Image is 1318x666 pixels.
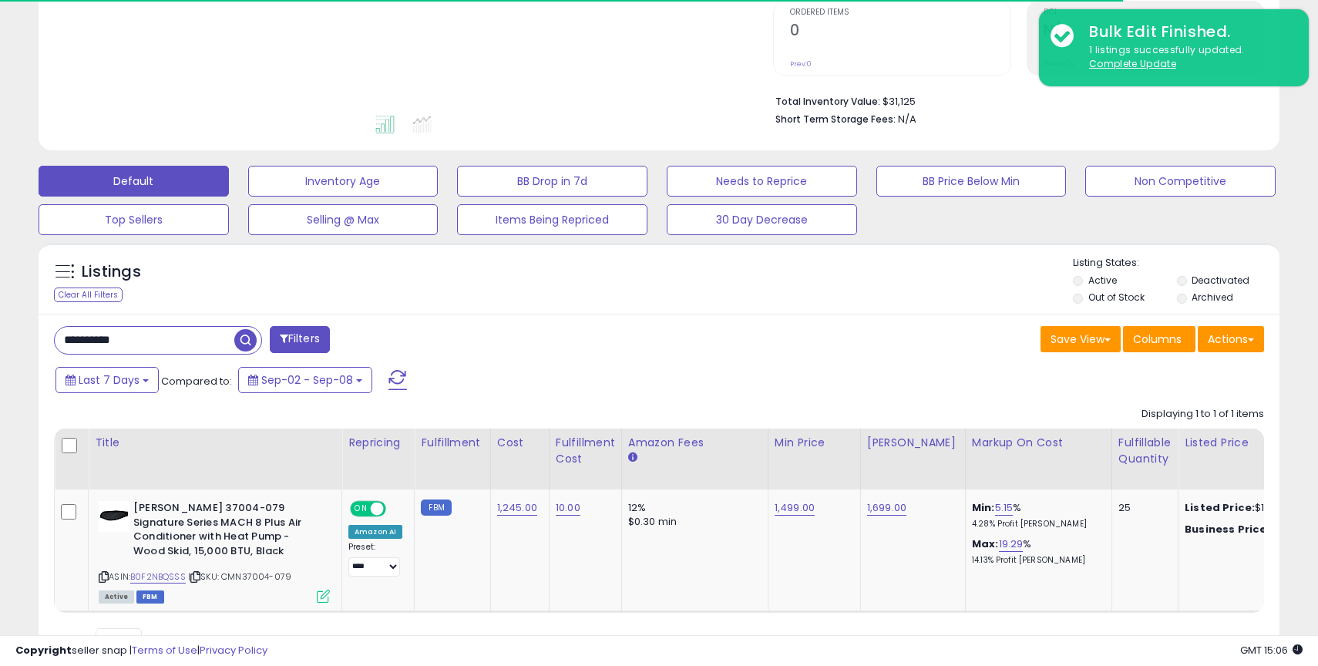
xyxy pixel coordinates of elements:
[1240,643,1303,658] span: 2025-09-16 15:06 GMT
[95,435,335,451] div: Title
[82,261,141,283] h5: Listings
[667,166,857,197] button: Needs to Reprice
[995,500,1014,516] a: 5.15
[1123,326,1195,352] button: Columns
[132,643,197,658] a: Terms of Use
[457,204,647,235] button: Items Being Repriced
[161,374,232,388] span: Compared to:
[972,435,1105,451] div: Markup on Cost
[965,429,1111,489] th: The percentage added to the cost of goods (COGS) that forms the calculator for Min & Max prices.
[790,59,812,69] small: Prev: 0
[39,166,229,197] button: Default
[348,525,402,539] div: Amazon AI
[898,112,916,126] span: N/A
[1185,522,1269,536] b: Business Price:
[384,503,409,516] span: OFF
[66,634,177,648] span: Show: entries
[556,435,615,467] div: Fulfillment Cost
[1133,331,1182,347] span: Columns
[1141,407,1264,422] div: Displaying 1 to 1 of 1 items
[775,435,854,451] div: Min Price
[99,590,134,604] span: All listings currently available for purchase on Amazon
[876,166,1067,197] button: BB Price Below Min
[1185,435,1318,451] div: Listed Price
[556,500,580,516] a: 10.00
[1078,21,1297,43] div: Bulk Edit Finished.
[1198,326,1264,352] button: Actions
[136,590,164,604] span: FBM
[1089,57,1176,70] u: Complete Update
[972,555,1100,566] p: 14.13% Profit [PERSON_NAME]
[775,500,815,516] a: 1,499.00
[790,22,1010,42] h2: 0
[351,503,371,516] span: ON
[188,570,291,583] span: | SKU: CMN37004-079
[1073,256,1279,271] p: Listing States:
[39,204,229,235] button: Top Sellers
[1088,274,1117,287] label: Active
[667,204,857,235] button: 30 Day Decrease
[130,570,186,584] a: B0F2NBQSSS
[1192,291,1233,304] label: Archived
[790,8,1010,17] span: Ordered Items
[248,204,439,235] button: Selling @ Max
[55,367,159,393] button: Last 7 Days
[497,500,537,516] a: 1,245.00
[133,501,321,562] b: [PERSON_NAME] 37004-079 Signature Series MACH 8 Plus Air Conditioner with Heat Pump - Wood Skid, ...
[628,435,762,451] div: Amazon Fees
[628,451,637,465] small: Amazon Fees.
[54,288,123,302] div: Clear All Filters
[1192,274,1249,287] label: Deactivated
[248,166,439,197] button: Inventory Age
[972,537,1100,566] div: %
[972,501,1100,530] div: %
[1085,166,1276,197] button: Non Competitive
[1118,435,1172,467] div: Fulfillable Quantity
[1185,500,1255,515] b: Listed Price:
[348,542,402,577] div: Preset:
[628,515,756,529] div: $0.30 min
[261,372,353,388] span: Sep-02 - Sep-08
[972,536,999,551] b: Max:
[775,95,880,108] b: Total Inventory Value:
[775,113,896,126] b: Short Term Storage Fees:
[99,501,129,532] img: 21isXXHbtIL._SL40_.jpg
[79,372,140,388] span: Last 7 Days
[200,643,267,658] a: Privacy Policy
[972,500,995,515] b: Min:
[238,367,372,393] button: Sep-02 - Sep-08
[270,326,330,353] button: Filters
[628,501,756,515] div: 12%
[972,519,1100,530] p: 4.28% Profit [PERSON_NAME]
[1078,43,1297,72] div: 1 listings successfully updated.
[1044,8,1263,17] span: ROI
[348,435,408,451] div: Repricing
[867,435,959,451] div: [PERSON_NAME]
[497,435,543,451] div: Cost
[457,166,647,197] button: BB Drop in 7d
[15,644,267,658] div: seller snap | |
[1185,523,1313,536] div: $1499
[421,499,451,516] small: FBM
[1185,501,1313,515] div: $1,499.00
[775,91,1252,109] li: $31,125
[99,501,330,601] div: ASIN:
[999,536,1024,552] a: 19.29
[867,500,906,516] a: 1,699.00
[421,435,483,451] div: Fulfillment
[1118,501,1166,515] div: 25
[1041,326,1121,352] button: Save View
[1088,291,1145,304] label: Out of Stock
[15,643,72,658] strong: Copyright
